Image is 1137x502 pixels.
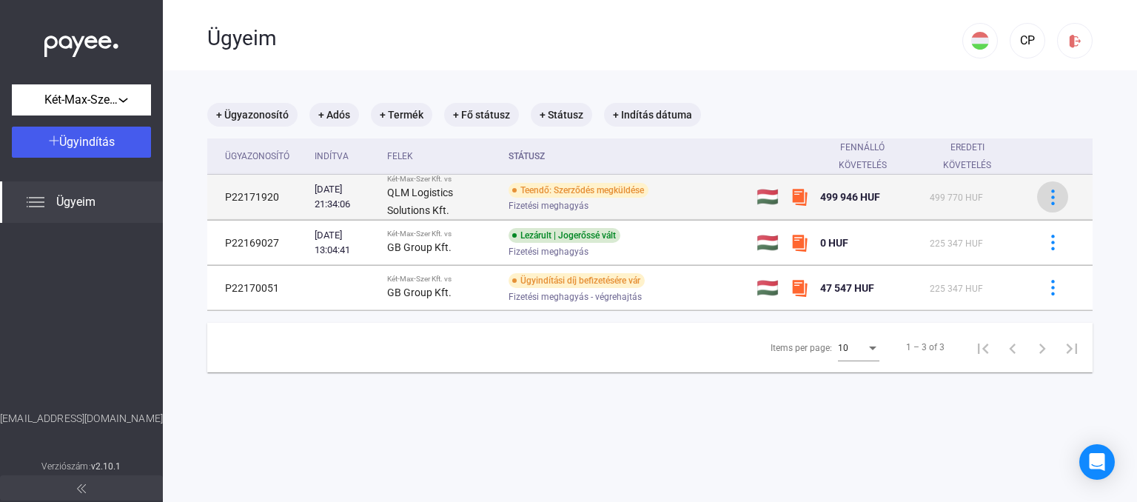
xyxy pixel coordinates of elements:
div: Két-Max-Szer Kft. vs [387,175,497,184]
div: Items per page: [771,339,832,357]
strong: GB Group Kft. [387,241,452,253]
button: CP [1010,23,1045,58]
mat-chip: + Ügyazonosító [207,103,298,127]
td: P22170051 [207,266,309,310]
td: P22169027 [207,221,309,265]
span: 0 HUF [820,237,848,249]
div: Indítva [315,147,375,165]
button: more-blue [1037,272,1068,304]
span: 225 347 HUF [930,238,983,249]
div: Eredeti követelés [930,138,1005,174]
img: arrow-double-left-grey.svg [77,484,86,493]
img: more-blue [1045,190,1061,205]
img: list.svg [27,193,44,211]
img: logout-red [1067,33,1083,49]
span: Ügyindítás [59,135,115,149]
button: HU [962,23,998,58]
div: Felek [387,147,413,165]
button: more-blue [1037,181,1068,212]
img: szamlazzhu-mini [791,234,808,252]
button: First page [968,332,998,362]
button: Last page [1057,332,1087,362]
img: white-payee-white-dot.svg [44,27,118,58]
button: Previous page [998,332,1027,362]
td: 🇭🇺 [751,175,785,220]
mat-chip: + Fő státusz [444,103,519,127]
span: Két-Max-Szer Kft. [44,91,118,109]
div: Két-Max-Szer Kft. vs [387,275,497,284]
img: szamlazzhu-mini [791,188,808,206]
mat-chip: + Indítás dátuma [604,103,701,127]
button: logout-red [1057,23,1093,58]
span: Fizetési meghagyás [509,197,588,215]
th: Státusz [503,138,751,175]
span: 47 547 HUF [820,282,874,294]
strong: v2.10.1 [91,461,121,472]
img: szamlazzhu-mini [791,279,808,297]
div: Ügyazonosító [225,147,289,165]
div: Ügyeim [207,26,962,51]
button: Ügyindítás [12,127,151,158]
div: [DATE] 21:34:06 [315,182,375,212]
div: Felek [387,147,497,165]
td: 🇭🇺 [751,266,785,310]
img: more-blue [1045,235,1061,250]
span: Fizetési meghagyás - végrehajtás [509,288,642,306]
div: 1 – 3 of 3 [906,338,945,356]
div: CP [1015,32,1040,50]
img: more-blue [1045,280,1061,295]
mat-select: Items per page: [838,338,879,356]
div: Indítva [315,147,349,165]
div: Ügyindítási díj befizetésére vár [509,273,645,288]
strong: GB Group Kft. [387,287,452,298]
td: 🇭🇺 [751,221,785,265]
div: Lezárult | Jogerőssé vált [509,228,620,243]
div: Fennálló követelés [820,138,917,174]
span: 499 946 HUF [820,191,880,203]
mat-chip: + Státusz [531,103,592,127]
span: 10 [838,343,848,353]
td: P22171920 [207,175,309,220]
span: 499 770 HUF [930,193,983,203]
button: Next page [1027,332,1057,362]
span: Ügyeim [56,193,95,211]
span: 225 347 HUF [930,284,983,294]
img: plus-white.svg [49,135,59,146]
span: Fizetési meghagyás [509,243,588,261]
mat-chip: + Adós [309,103,359,127]
div: [DATE] 13:04:41 [315,228,375,258]
div: Ügyazonosító [225,147,303,165]
div: Teendő: Szerződés megküldése [509,183,648,198]
img: HU [971,32,989,50]
mat-chip: + Termék [371,103,432,127]
div: Két-Max-Szer Kft. vs [387,230,497,238]
div: Open Intercom Messenger [1079,444,1115,480]
button: Két-Max-Szer Kft. [12,84,151,116]
button: more-blue [1037,227,1068,258]
div: Eredeti követelés [930,138,1019,174]
div: Fennálló követelés [820,138,904,174]
strong: QLM Logistics Solutions Kft. [387,187,453,216]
